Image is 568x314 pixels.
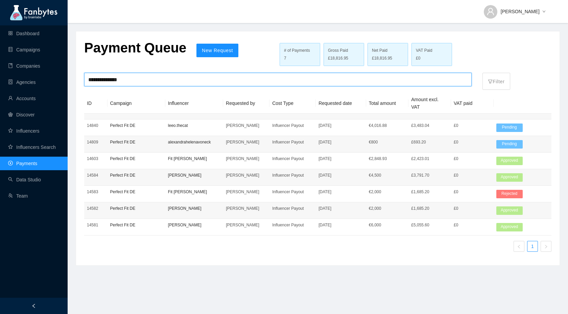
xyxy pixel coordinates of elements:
[8,96,36,101] a: userAccounts
[369,205,406,212] p: € 2,000
[8,80,36,85] a: containerAgencies
[110,139,163,145] p: Perfect Fit DE
[110,172,163,179] p: Perfect Fit DE
[454,155,491,162] p: £0
[87,222,105,228] p: 14581
[369,122,406,129] p: € 4,016.88
[168,139,220,145] p: alexandrahelenavoneck
[269,93,316,114] th: Cost Type
[451,93,494,114] th: VAT paid
[272,139,313,145] p: Influencer Payout
[31,304,36,308] span: left
[284,47,316,54] div: # of Payments
[165,93,223,114] th: Influencer
[328,47,360,54] div: Gross Paid
[8,144,56,150] a: starInfluencers Search
[8,193,28,199] a: usergroup-addTeam
[318,155,363,162] p: [DATE]
[168,172,220,179] p: [PERSON_NAME]
[226,222,267,228] p: [PERSON_NAME]
[226,188,267,195] p: [PERSON_NAME]
[87,188,105,195] p: 14583
[411,172,448,179] p: £3,791.70
[110,222,163,228] p: Perfect Fit DE
[318,122,363,129] p: [DATE]
[369,155,406,162] p: € 2,848.93
[318,188,363,195] p: [DATE]
[369,172,406,179] p: € 4,500
[226,139,267,145] p: [PERSON_NAME]
[8,128,39,134] a: starInfluencers
[496,173,523,182] span: Approved
[226,205,267,212] p: [PERSON_NAME]
[168,122,220,129] p: leeo.thecat
[372,55,392,62] span: £18,816.95
[272,222,313,228] p: Influencer Payout
[496,124,523,132] span: Pending
[202,48,233,53] span: New Request
[87,172,105,179] p: 14584
[408,93,451,114] th: Amount excl. VAT
[517,245,521,249] span: left
[496,190,523,198] span: Rejected
[454,222,491,228] p: £0
[411,222,448,228] p: £5,055.60
[87,205,105,212] p: 14582
[110,205,163,212] p: Perfect Fit DE
[501,8,540,15] span: [PERSON_NAME]
[454,172,491,179] p: £0
[514,241,524,252] li: Previous Page
[416,47,448,54] div: VAT Paid
[8,31,40,36] a: appstoreDashboard
[87,139,105,145] p: 14809
[272,172,313,179] p: Influencer Payout
[84,93,108,114] th: ID
[496,140,523,149] span: Pending
[416,55,420,62] span: £0
[168,205,220,212] p: [PERSON_NAME]
[328,55,348,62] span: £18,816.95
[411,139,448,145] p: £693.20
[168,188,220,195] p: Fit [PERSON_NAME]
[8,63,40,69] a: bookCompanies
[527,241,538,251] a: 1
[8,47,40,52] a: databaseCampaigns
[226,172,267,179] p: [PERSON_NAME]
[196,44,238,57] button: New Request
[496,206,523,215] span: Approved
[168,155,220,162] p: Fit [PERSON_NAME]
[541,241,551,252] li: Next Page
[488,74,504,85] p: Filter
[541,241,551,252] button: right
[272,188,313,195] p: Influencer Payout
[110,155,163,162] p: Perfect Fit DE
[527,241,538,252] li: 1
[454,205,491,212] p: £0
[226,122,267,129] p: [PERSON_NAME]
[8,112,34,117] a: radar-chartDiscover
[411,205,448,212] p: £1,685.20
[369,139,406,145] p: € 800
[372,47,404,54] div: Net Paid
[223,93,269,114] th: Requested by
[454,188,491,195] p: £0
[226,155,267,162] p: [PERSON_NAME]
[366,93,409,114] th: Total amount
[411,122,448,129] p: £3,483.04
[316,93,366,114] th: Requested date
[482,73,510,90] button: filterFilter
[487,7,495,16] span: user
[8,177,41,182] a: searchData Studio
[272,122,313,129] p: Influencer Payout
[318,222,363,228] p: [DATE]
[272,155,313,162] p: Influencer Payout
[110,188,163,195] p: Perfect Fit DE
[496,223,523,231] span: Approved
[168,222,220,228] p: [PERSON_NAME]
[454,139,491,145] p: £0
[318,205,363,212] p: [DATE]
[87,122,105,129] p: 14840
[411,155,448,162] p: £2,423.01
[478,3,551,14] button: [PERSON_NAME]down
[496,157,523,165] span: Approved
